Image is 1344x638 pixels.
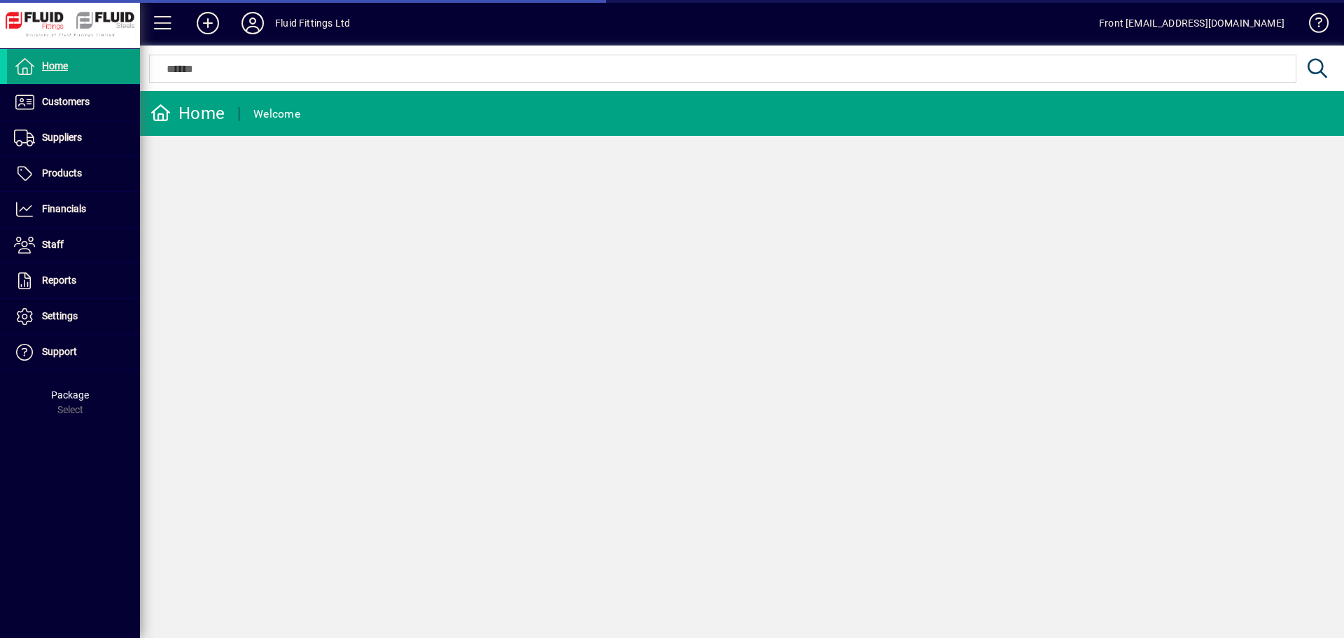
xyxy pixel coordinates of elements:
div: Fluid Fittings Ltd [275,12,350,34]
button: Profile [230,11,275,36]
div: Welcome [253,103,300,125]
a: Support [7,335,140,370]
span: Settings [42,310,78,321]
span: Staff [42,239,64,250]
span: Products [42,167,82,179]
a: Products [7,156,140,191]
div: Home [150,102,225,125]
a: Reports [7,263,140,298]
a: Settings [7,299,140,334]
span: Package [51,389,89,401]
span: Support [42,346,77,357]
span: Customers [42,96,90,107]
span: Financials [42,203,86,214]
div: Front [EMAIL_ADDRESS][DOMAIN_NAME] [1099,12,1284,34]
a: Staff [7,228,140,263]
span: Suppliers [42,132,82,143]
a: Knowledge Base [1298,3,1326,48]
a: Customers [7,85,140,120]
span: Reports [42,275,76,286]
span: Home [42,60,68,71]
a: Financials [7,192,140,227]
button: Add [185,11,230,36]
a: Suppliers [7,120,140,155]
